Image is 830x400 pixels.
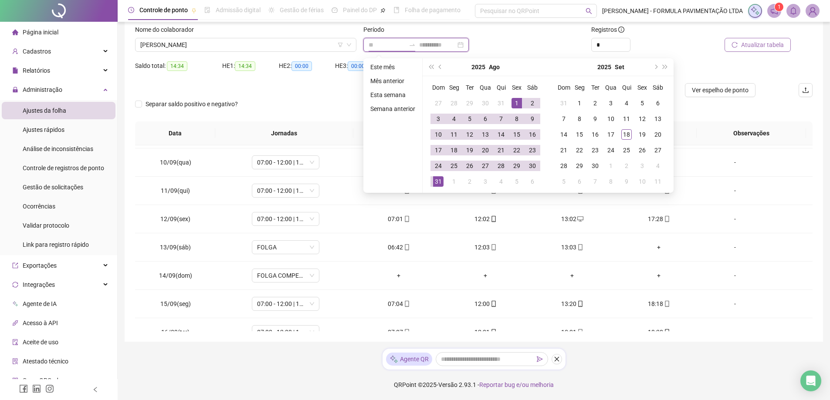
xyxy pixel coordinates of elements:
[606,98,616,108] div: 3
[590,129,600,140] div: 16
[603,80,619,95] th: Qua
[587,158,603,174] td: 2025-09-30
[587,80,603,95] th: Ter
[235,61,255,71] span: 14:34
[637,176,647,187] div: 10
[279,61,335,71] div: HE 2:
[556,111,572,127] td: 2025-09-07
[619,142,634,158] td: 2025-09-25
[191,8,196,13] span: pushpin
[619,95,634,111] td: 2025-09-04
[574,129,585,140] div: 15
[621,145,632,155] div: 25
[362,186,435,195] div: 07:01
[335,61,392,71] div: HE 3:
[490,216,497,222] span: mobile
[637,129,647,140] div: 19
[556,80,572,95] th: Dom
[496,98,506,108] div: 31
[574,98,585,108] div: 1
[512,98,522,108] div: 1
[509,142,525,158] td: 2025-08-22
[493,158,509,174] td: 2025-08-28
[802,87,809,94] span: upload
[634,174,650,189] td: 2025-10-10
[525,127,540,142] td: 2025-08-16
[556,95,572,111] td: 2025-08-31
[590,176,600,187] div: 7
[637,145,647,155] div: 26
[527,98,538,108] div: 2
[135,25,200,34] label: Nome do colaborador
[390,355,398,364] img: sparkle-icon.fc2bf0ac1784a2077858766a79e2daf3.svg
[493,111,509,127] td: 2025-08-07
[446,95,462,111] td: 2025-07-28
[572,174,587,189] td: 2025-10-06
[587,111,603,127] td: 2025-09-09
[480,114,491,124] div: 6
[590,161,600,171] div: 30
[142,99,241,109] span: Separar saldo positivo e negativo?
[559,161,569,171] div: 28
[634,111,650,127] td: 2025-09-12
[496,176,506,187] div: 4
[222,61,279,71] div: HE 1:
[606,145,616,155] div: 24
[480,161,491,171] div: 27
[12,377,18,383] span: qrcode
[574,176,585,187] div: 6
[509,127,525,142] td: 2025-08-15
[430,174,446,189] td: 2025-08-31
[697,121,806,145] th: Observações
[559,98,569,108] div: 31
[449,145,459,155] div: 18
[704,128,799,138] span: Observações
[586,8,592,14] span: search
[587,95,603,111] td: 2025-09-02
[478,95,493,111] td: 2025-07-30
[653,176,663,187] div: 11
[257,212,314,225] span: 07:00 - 12:00 | 13:00 - 16:00
[449,161,459,171] div: 25
[167,61,187,71] span: 14:34
[634,142,650,158] td: 2025-09-26
[23,377,61,384] span: Gerar QRCode
[332,7,338,13] span: dashboard
[603,142,619,158] td: 2025-09-24
[291,61,312,71] span: 00:00
[480,176,491,187] div: 3
[637,98,647,108] div: 5
[464,161,475,171] div: 26
[574,145,585,155] div: 22
[367,104,419,114] li: Semana anterior
[430,142,446,158] td: 2025-08-17
[527,161,538,171] div: 30
[556,127,572,142] td: 2025-09-14
[637,161,647,171] div: 3
[493,127,509,142] td: 2025-08-14
[653,129,663,140] div: 20
[23,126,64,133] span: Ajustes rápidos
[621,98,632,108] div: 4
[606,129,616,140] div: 17
[23,241,89,248] span: Link para registro rápido
[430,80,446,95] th: Dom
[618,27,624,33] span: info-circle
[725,38,791,52] button: Atualizar tabela
[603,111,619,127] td: 2025-09-10
[650,142,666,158] td: 2025-09-27
[653,145,663,155] div: 27
[493,80,509,95] th: Qui
[572,111,587,127] td: 2025-09-08
[12,320,18,326] span: api
[634,95,650,111] td: 2025-09-05
[650,174,666,189] td: 2025-10-11
[619,80,634,95] th: Qui
[462,95,478,111] td: 2025-07-29
[591,25,624,34] span: Registros
[509,174,525,189] td: 2025-09-05
[603,158,619,174] td: 2025-10-01
[496,129,506,140] div: 14
[446,80,462,95] th: Seg
[367,62,419,72] li: Este mês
